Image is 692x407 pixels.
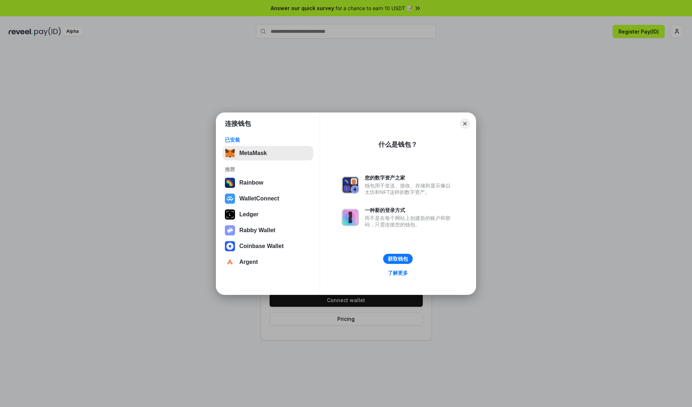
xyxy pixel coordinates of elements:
[225,166,311,173] div: 推荐
[378,140,417,149] div: 什么是钱包？
[223,255,313,269] button: Argent
[225,178,235,188] img: svg+xml,%3Csvg%20width%3D%22120%22%20height%3D%22120%22%20viewBox%3D%220%200%20120%20120%22%20fil...
[388,256,408,262] div: 获取钱包
[342,209,359,226] img: svg+xml,%3Csvg%20xmlns%3D%22http%3A%2F%2Fwww.w3.org%2F2000%2Fsvg%22%20fill%3D%22none%22%20viewBox...
[223,223,313,238] button: Rabby Wallet
[239,243,284,249] div: Coinbase Wallet
[460,119,470,129] button: Close
[225,257,235,267] img: svg+xml,%3Csvg%20width%3D%2228%22%20height%3D%2228%22%20viewBox%3D%220%200%2028%2028%22%20fill%3D...
[225,194,235,204] img: svg+xml,%3Csvg%20width%3D%2228%22%20height%3D%2228%22%20viewBox%3D%220%200%2028%2028%22%20fill%3D...
[223,239,313,253] button: Coinbase Wallet
[223,191,313,206] button: WalletConnect
[383,254,413,264] button: 获取钱包
[225,137,311,143] div: 已安装
[239,195,279,202] div: WalletConnect
[342,176,359,194] img: svg+xml,%3Csvg%20xmlns%3D%22http%3A%2F%2Fwww.w3.org%2F2000%2Fsvg%22%20fill%3D%22none%22%20viewBox...
[365,207,454,213] div: 一种新的登录方式
[383,268,412,278] a: 了解更多
[225,119,251,128] h1: 连接钱包
[388,270,408,276] div: 了解更多
[223,146,313,160] button: MetaMask
[365,215,454,228] div: 而不是在每个网站上创建新的账户和密码，只需连接您的钱包。
[223,207,313,222] button: Ledger
[225,241,235,251] img: svg+xml,%3Csvg%20width%3D%2228%22%20height%3D%2228%22%20viewBox%3D%220%200%2028%2028%22%20fill%3D...
[239,227,275,234] div: Rabby Wallet
[239,211,258,218] div: Ledger
[225,148,235,158] img: svg+xml,%3Csvg%20fill%3D%22none%22%20height%3D%2233%22%20viewBox%3D%220%200%2035%2033%22%20width%...
[225,209,235,220] img: svg+xml,%3Csvg%20xmlns%3D%22http%3A%2F%2Fwww.w3.org%2F2000%2Fsvg%22%20width%3D%2228%22%20height%3...
[365,174,454,181] div: 您的数字资产之家
[239,180,263,186] div: Rainbow
[239,150,267,156] div: MetaMask
[223,176,313,190] button: Rainbow
[225,225,235,235] img: svg+xml,%3Csvg%20xmlns%3D%22http%3A%2F%2Fwww.w3.org%2F2000%2Fsvg%22%20fill%3D%22none%22%20viewBox...
[239,259,258,265] div: Argent
[365,182,454,195] div: 钱包用于发送、接收、存储和显示像以太坊和NFT这样的数字资产。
